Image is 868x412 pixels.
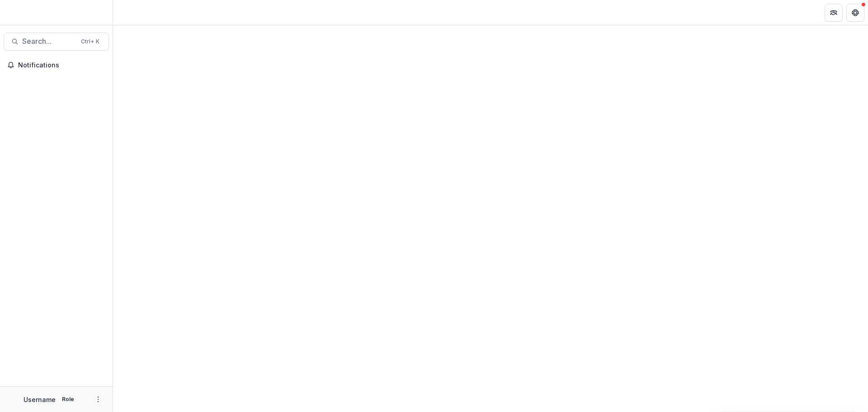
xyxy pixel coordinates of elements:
p: Username [24,395,56,404]
button: Search... [4,33,109,51]
span: Search... [22,37,75,46]
p: Role [59,395,77,403]
span: Notifications [18,62,105,69]
button: Notifications [4,58,109,72]
div: Ctrl + K [79,37,101,47]
button: Partners [825,4,843,22]
button: Get Help [846,4,864,22]
button: More [93,394,104,405]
